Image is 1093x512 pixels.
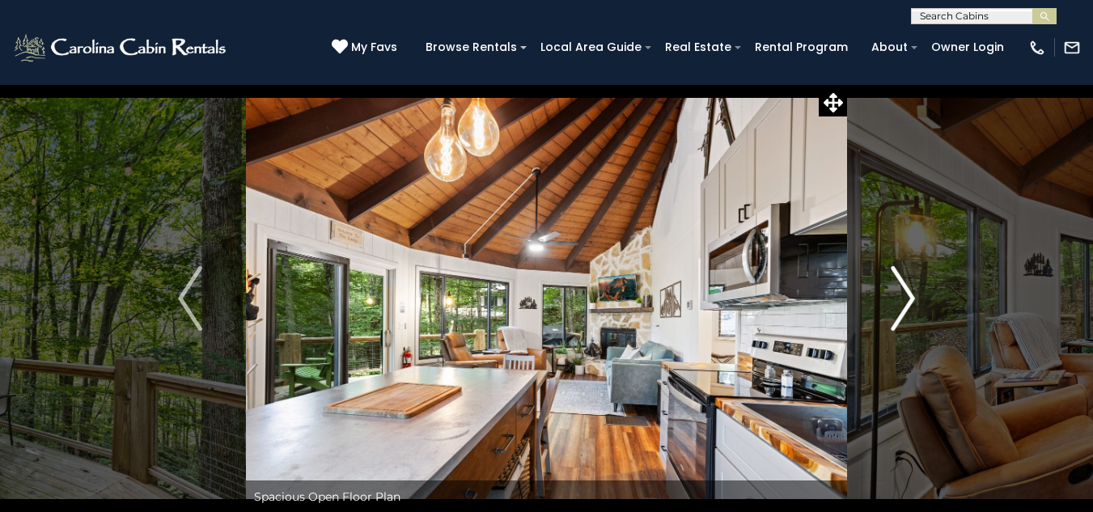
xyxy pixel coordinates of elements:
img: arrow [891,266,915,331]
a: Browse Rentals [417,35,525,60]
a: Rental Program [747,35,856,60]
img: arrow [178,266,202,331]
a: Real Estate [657,35,739,60]
span: My Favs [351,39,397,56]
a: My Favs [332,39,401,57]
a: Owner Login [923,35,1012,60]
a: About [863,35,916,60]
img: phone-regular-white.png [1028,39,1046,57]
a: Local Area Guide [532,35,650,60]
img: White-1-2.png [12,32,231,64]
img: mail-regular-white.png [1063,39,1081,57]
